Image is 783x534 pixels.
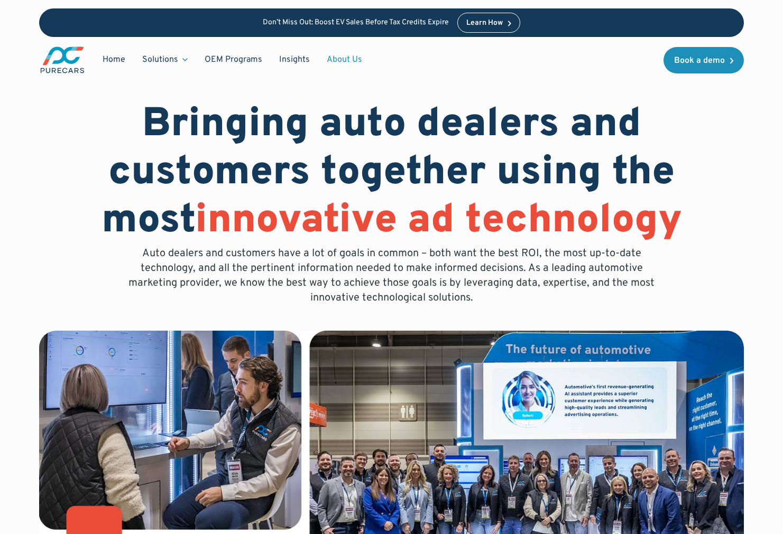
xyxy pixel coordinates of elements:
[674,57,725,65] div: Book a demo
[94,50,134,70] a: Home
[134,50,196,70] div: Solutions
[664,47,744,73] a: Book a demo
[121,246,662,305] p: Auto dealers and customers have a lot of goals in common – both want the best ROI, the most up-to...
[263,18,449,27] p: Don’t Miss Out: Boost EV Sales Before Tax Credits Expire
[318,50,371,70] a: About Us
[466,20,503,27] div: Learn How
[271,50,318,70] a: Insights
[39,45,86,74] img: purecars logo
[39,101,744,246] h1: Bringing auto dealers and customers together using the most
[195,196,682,247] span: innovative ad technology
[457,13,520,33] a: Learn How
[142,54,178,65] div: Solutions
[196,50,271,70] a: OEM Programs
[39,45,86,74] a: main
